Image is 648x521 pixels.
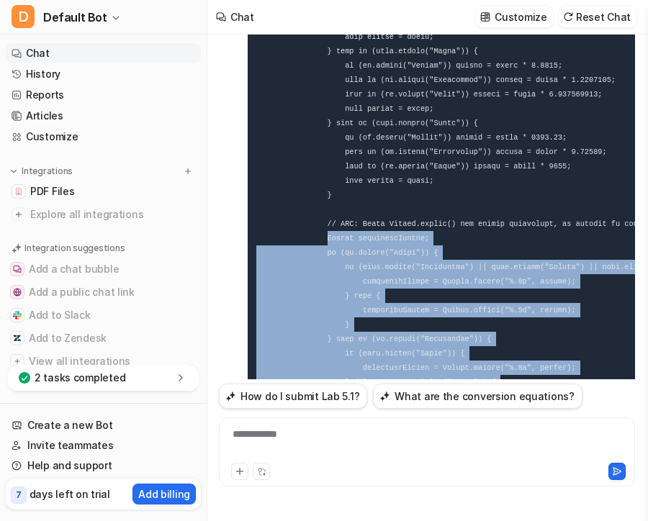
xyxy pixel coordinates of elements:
[14,187,23,196] img: PDF Files
[6,350,201,373] button: View all integrationsView all integrations
[24,242,125,255] p: Integration suggestions
[563,12,573,22] img: reset
[6,64,201,84] a: History
[12,207,26,222] img: explore all integrations
[22,166,73,177] p: Integrations
[480,12,490,22] img: customize
[13,265,22,273] img: Add a chat bubble
[35,371,125,385] p: 2 tasks completed
[230,9,254,24] div: Chat
[13,311,22,320] img: Add to Slack
[138,486,190,502] p: Add billing
[30,184,74,199] span: PDF Files
[16,489,22,502] p: 7
[6,304,201,327] button: Add to SlackAdd to Slack
[6,327,201,350] button: Add to ZendeskAdd to Zendesk
[13,357,22,366] img: View all integrations
[9,166,19,176] img: expand menu
[6,43,201,63] a: Chat
[6,258,201,281] button: Add a chat bubbleAdd a chat bubble
[12,5,35,28] span: D
[30,203,195,226] span: Explore all integrations
[373,384,582,409] button: What are the conversion equations?
[6,456,201,476] a: Help and support
[495,9,546,24] p: Customize
[13,334,22,343] img: Add to Zendesk
[476,6,552,27] button: Customize
[6,415,201,435] a: Create a new Bot
[43,7,107,27] span: Default Bot
[13,288,22,296] img: Add a public chat link
[219,384,367,409] button: How do I submit Lab 5.1?
[6,127,201,147] a: Customize
[6,204,201,225] a: Explore all integrations
[6,181,201,201] a: PDF FilesPDF Files
[6,106,201,126] a: Articles
[132,484,196,504] button: Add billing
[30,486,110,502] p: days left on trial
[6,281,201,304] button: Add a public chat linkAdd a public chat link
[6,435,201,456] a: Invite teammates
[6,85,201,105] a: Reports
[6,164,77,178] button: Integrations
[183,166,193,176] img: menu_add.svg
[559,6,636,27] button: Reset Chat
